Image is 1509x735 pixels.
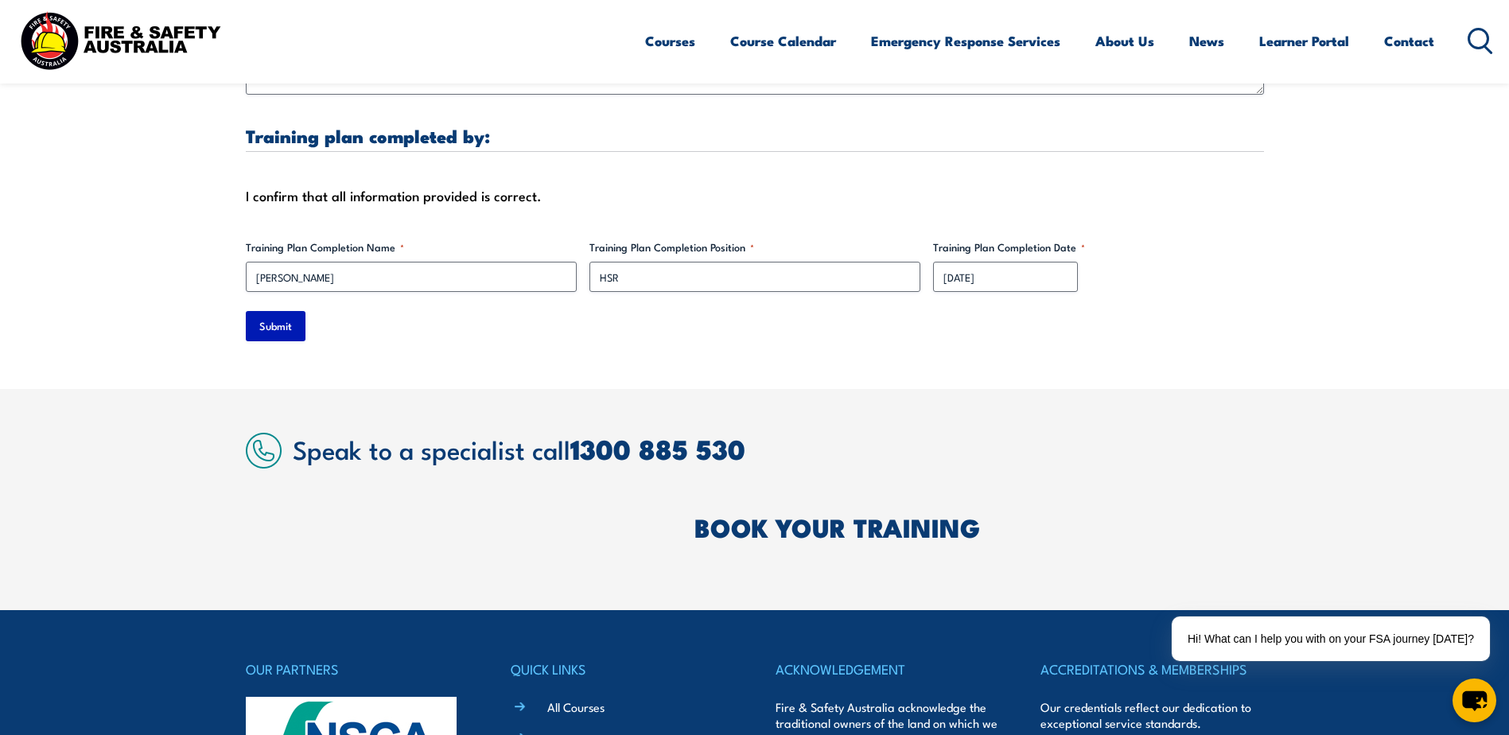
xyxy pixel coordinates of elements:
[246,184,1264,208] div: I confirm that all information provided is correct.
[1384,20,1434,62] a: Contact
[246,239,577,255] label: Training Plan Completion Name
[776,658,998,680] h4: ACKNOWLEDGEMENT
[246,311,305,341] input: Submit
[511,658,733,680] h4: QUICK LINKS
[1259,20,1349,62] a: Learner Portal
[645,20,695,62] a: Courses
[1040,658,1263,680] h4: ACCREDITATIONS & MEMBERSHIPS
[1095,20,1154,62] a: About Us
[1453,679,1496,722] button: chat-button
[1040,699,1263,731] p: Our credentials reflect our dedication to exceptional service standards.
[246,658,469,680] h4: OUR PARTNERS
[589,239,920,255] label: Training Plan Completion Position
[730,20,836,62] a: Course Calendar
[246,126,1264,145] h3: Training plan completed by:
[694,515,1264,538] h2: BOOK YOUR TRAINING
[293,434,1264,463] h2: Speak to a specialist call
[871,20,1060,62] a: Emergency Response Services
[933,262,1078,292] input: dd/mm/yyyy
[933,239,1264,255] label: Training Plan Completion Date
[547,698,605,715] a: All Courses
[1172,616,1490,661] div: Hi! What can I help you with on your FSA journey [DATE]?
[570,427,745,469] a: 1300 885 530
[1189,20,1224,62] a: News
